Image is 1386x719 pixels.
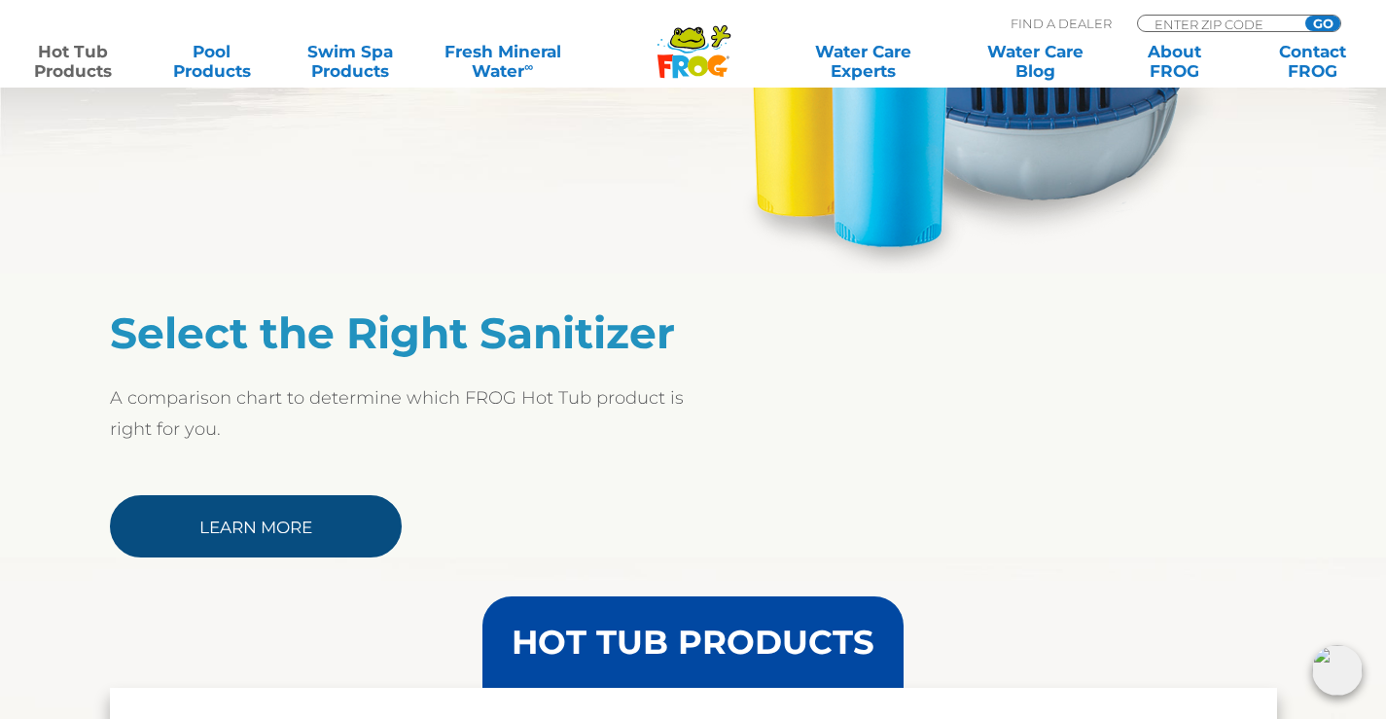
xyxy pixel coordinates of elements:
[110,382,693,445] p: A comparison chart to determine which FROG Hot Tub product is right for you.
[1153,16,1284,32] input: Zip Code Form
[512,626,874,659] h3: HOT TUB PRODUCTS
[110,307,693,358] h2: Select the Right Sanitizer
[297,42,405,81] a: Swim SpaProducts
[1312,645,1363,696] img: openIcon
[435,42,570,81] a: Fresh MineralWater∞
[776,42,951,81] a: Water CareExperts
[1120,42,1228,81] a: AboutFROG
[1259,42,1367,81] a: ContactFROG
[110,495,402,557] a: Learn More
[981,42,1089,81] a: Water CareBlog
[524,59,533,74] sup: ∞
[1011,15,1112,32] p: Find A Dealer
[19,42,127,81] a: Hot TubProducts
[1305,16,1340,31] input: GO
[158,42,266,81] a: PoolProducts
